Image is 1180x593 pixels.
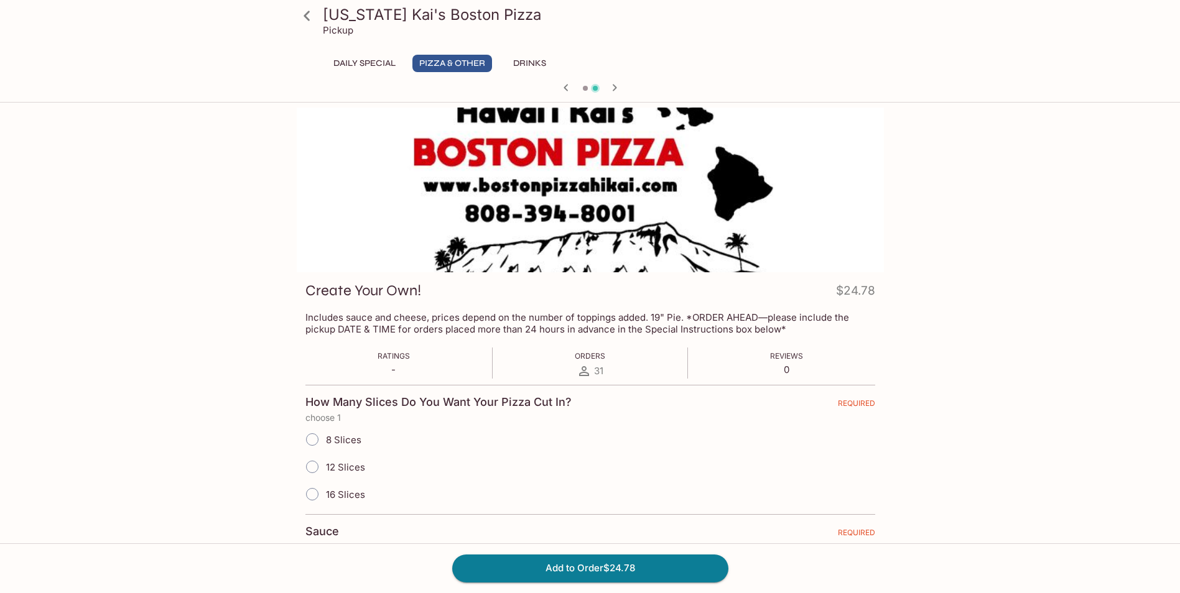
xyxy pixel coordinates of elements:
span: Reviews [770,351,803,361]
p: Pickup [323,24,353,36]
div: Create Your Own! [297,108,884,272]
p: - [378,364,410,375]
button: Add to Order$24.78 [452,554,728,582]
h4: $24.78 [836,281,875,305]
p: choose from 1 up to 2 options [305,542,875,552]
h3: [US_STATE] Kai's Boston Pizza [323,5,879,24]
p: choose 1 [305,413,875,423]
span: Ratings [378,351,410,361]
p: Includes sauce and cheese, prices depend on the number of toppings added. 19" Pie. *ORDER AHEAD—p... [305,311,875,335]
button: Drinks [502,55,558,72]
span: REQUIRED [838,528,875,542]
span: 31 [594,365,603,377]
h3: Create Your Own! [305,281,421,300]
h4: How Many Slices Do You Want Your Pizza Cut In? [305,395,572,409]
button: Pizza & Other [412,55,492,72]
span: Orders [575,351,605,361]
p: 0 [770,364,803,375]
span: 12 Slices [326,461,365,473]
span: 16 Slices [326,489,365,500]
h4: Sauce [305,525,339,538]
span: 8 Slices [326,434,361,446]
span: REQUIRED [838,398,875,413]
button: Daily Special [327,55,402,72]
